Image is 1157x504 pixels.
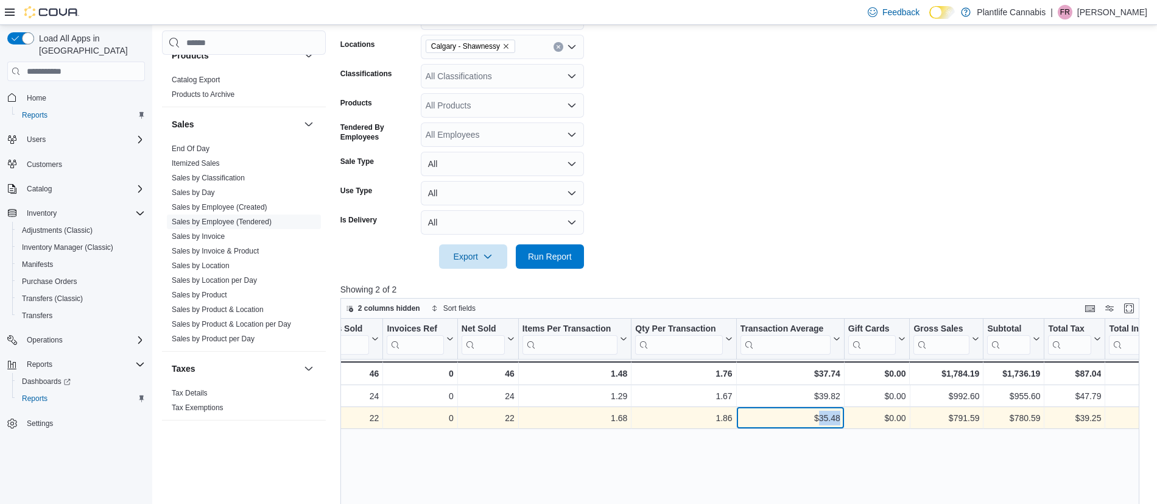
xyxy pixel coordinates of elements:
[17,391,52,406] a: Reports
[2,88,150,106] button: Home
[22,357,145,372] span: Reports
[12,390,150,407] button: Reports
[740,411,840,426] div: $35.48
[172,76,220,84] a: Catalog Export
[848,324,906,355] button: Gift Cards
[308,366,379,381] div: 46
[22,206,62,221] button: Inventory
[22,225,93,235] span: Adjustments (Classic)
[27,360,52,369] span: Reports
[446,244,500,269] span: Export
[172,218,272,226] a: Sales by Employee (Tendered)
[172,90,234,99] a: Products to Archive
[308,324,379,355] button: Invoices Sold
[17,391,145,406] span: Reports
[308,324,369,355] div: Invoices Sold
[172,305,264,314] span: Sales by Product & Location
[462,324,515,355] button: Net Sold
[462,324,505,355] div: Net Sold
[12,107,150,124] button: Reports
[1048,366,1101,381] div: $87.04
[421,152,584,176] button: All
[462,366,515,381] div: 46
[17,308,57,323] a: Transfers
[848,411,906,426] div: $0.00
[1102,301,1117,316] button: Display options
[1083,301,1097,316] button: Keyboard shortcuts
[172,173,245,183] span: Sales by Classification
[17,108,52,122] a: Reports
[301,117,316,132] button: Sales
[567,130,577,140] button: Open list of options
[340,98,372,108] label: Products
[522,389,628,404] div: 1.29
[635,324,732,355] button: Qty Per Transaction
[848,324,896,355] div: Gift Card Sales
[462,411,515,426] div: 22
[172,276,257,285] a: Sales by Location per Day
[913,411,979,426] div: $791.59
[172,75,220,85] span: Catalog Export
[635,366,732,381] div: 1.76
[172,158,220,168] span: Itemized Sales
[172,247,259,255] a: Sales by Invoice & Product
[24,6,79,18] img: Cova
[913,324,969,355] div: Gross Sales
[987,366,1040,381] div: $1,736.19
[172,261,230,271] span: Sales by Location
[740,324,830,335] div: Transaction Average
[162,73,326,107] div: Products
[387,324,443,335] div: Invoices Ref
[929,6,955,19] input: Dark Mode
[27,208,57,218] span: Inventory
[27,419,53,428] span: Settings
[17,108,145,122] span: Reports
[913,366,979,381] div: $1,784.19
[162,386,326,420] div: Taxes
[358,303,420,313] span: 2 columns hidden
[340,157,374,166] label: Sale Type
[172,389,208,397] a: Tax Details
[17,257,58,272] a: Manifests
[22,110,47,120] span: Reports
[1048,324,1091,335] div: Total Tax
[635,411,732,426] div: 1.86
[567,101,577,110] button: Open list of options
[17,274,82,289] a: Purchase Orders
[987,324,1030,335] div: Subtotal
[17,223,97,238] a: Adjustments (Classic)
[522,366,628,381] div: 1.48
[848,366,906,381] div: $0.00
[27,135,46,144] span: Users
[882,6,920,18] span: Feedback
[421,181,584,205] button: All
[162,141,326,351] div: Sales
[22,182,57,196] button: Catalog
[17,374,145,389] span: Dashboards
[172,319,291,329] span: Sales by Product & Location per Day
[635,324,722,355] div: Qty Per Transaction
[27,93,46,103] span: Home
[308,411,379,426] div: 22
[17,257,145,272] span: Manifests
[172,246,259,256] span: Sales by Invoice & Product
[22,182,145,196] span: Catalog
[387,389,453,404] div: 0
[1077,5,1147,20] p: [PERSON_NAME]
[848,389,906,404] div: $0.00
[12,222,150,239] button: Adjustments (Classic)
[17,240,145,255] span: Inventory Manager (Classic)
[22,333,145,347] span: Operations
[635,389,732,404] div: 1.67
[27,184,52,194] span: Catalog
[22,277,77,286] span: Purchase Orders
[172,203,267,211] a: Sales by Employee (Created)
[308,389,379,404] div: 24
[528,250,572,263] span: Run Report
[431,40,500,52] span: Calgary - Shawnessy
[22,157,145,172] span: Customers
[172,403,223,413] span: Tax Exemptions
[2,414,150,432] button: Settings
[1048,324,1091,355] div: Total Tax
